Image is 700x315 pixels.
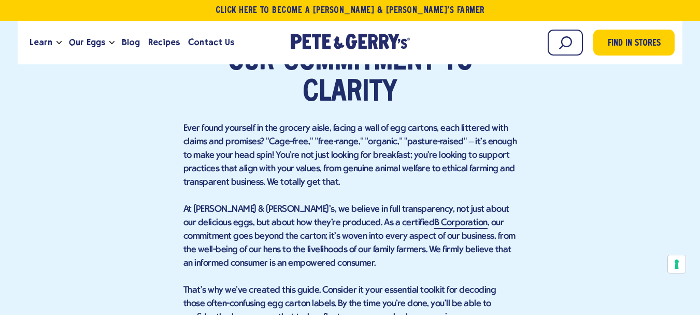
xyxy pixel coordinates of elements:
span: Learn [30,36,52,49]
span: Recipes [148,36,180,49]
a: Recipes [144,29,184,57]
a: Find in Stores [593,30,675,56]
span: At [PERSON_NAME] & [PERSON_NAME]'s, we believe in full transparency, not just about our delicious... [183,204,516,268]
button: Open the dropdown menu for Our Eggs [109,41,115,45]
span: Ever found yourself in the grocery aisle, facing a wall of egg cartons, each littered with claims... [183,124,517,187]
a: Our Eggs [65,29,109,57]
button: Open the dropdown menu for Learn [56,41,62,45]
span: Contact Us [188,36,234,49]
a: Contact Us [184,29,238,57]
input: Search [548,30,583,56]
span: The Confusing Carton & Our Commitment to Clarity [195,17,505,107]
a: B Corporation [434,218,488,229]
a: Learn [25,29,56,57]
a: Blog [118,29,144,57]
span: Our Eggs [69,36,105,49]
span: Find in Stores [608,37,661,51]
button: Your consent preferences for tracking technologies [668,255,685,273]
span: Blog [122,36,140,49]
